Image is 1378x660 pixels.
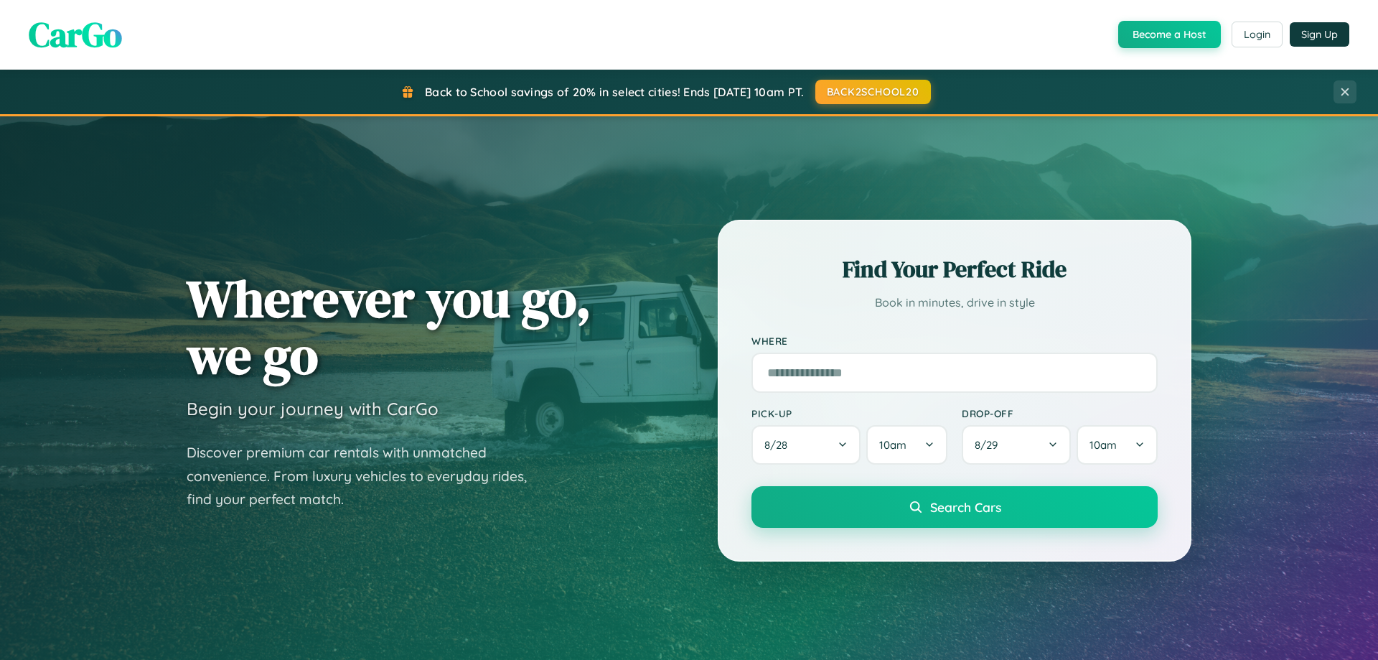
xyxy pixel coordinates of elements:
button: Sign Up [1290,22,1349,47]
span: Search Cars [930,499,1001,515]
p: Book in minutes, drive in style [751,292,1158,313]
span: Back to School savings of 20% in select cities! Ends [DATE] 10am PT. [425,85,804,99]
h1: Wherever you go, we go [187,270,591,384]
span: CarGo [29,11,122,58]
button: Become a Host [1118,21,1221,48]
button: Search Cars [751,486,1158,528]
button: 10am [866,425,947,465]
span: 10am [1089,438,1117,452]
button: 8/28 [751,425,861,465]
button: BACK2SCHOOL20 [815,80,931,104]
span: 10am [879,438,906,452]
span: 8 / 29 [975,438,1005,452]
h3: Begin your journey with CarGo [187,398,439,419]
label: Drop-off [962,407,1158,419]
label: Pick-up [751,407,947,419]
button: Login [1232,22,1283,47]
button: 10am [1077,425,1158,465]
p: Discover premium car rentals with unmatched convenience. From luxury vehicles to everyday rides, ... [187,441,545,511]
h2: Find Your Perfect Ride [751,254,1158,285]
button: 8/29 [962,425,1071,465]
label: Where [751,335,1158,347]
span: 8 / 28 [764,438,795,452]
